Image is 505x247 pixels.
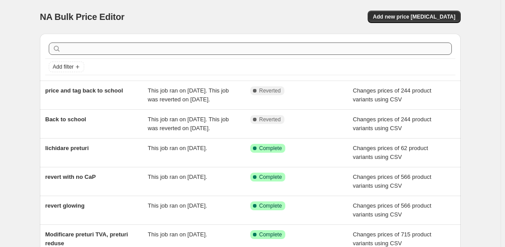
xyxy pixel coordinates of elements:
[353,116,431,131] span: Changes prices of 244 product variants using CSV
[148,87,229,103] span: This job ran on [DATE]. This job was reverted on [DATE].
[368,11,461,23] button: Add new price [MEDICAL_DATA]
[353,174,431,189] span: Changes prices of 566 product variants using CSV
[148,145,207,151] span: This job ran on [DATE].
[353,87,431,103] span: Changes prices of 244 product variants using CSV
[353,202,431,218] span: Changes prices of 566 product variants using CSV
[49,62,84,72] button: Add filter
[259,87,281,94] span: Reverted
[259,116,281,123] span: Reverted
[45,145,89,151] span: lichidare preturi
[148,174,207,180] span: This job ran on [DATE].
[45,231,128,247] span: Modificare preturi TVA, preturi reduse
[45,202,85,209] span: revert glowing
[353,231,431,247] span: Changes prices of 715 product variants using CSV
[148,231,207,238] span: This job ran on [DATE].
[148,116,229,131] span: This job ran on [DATE]. This job was reverted on [DATE].
[45,174,96,180] span: revert with no CaP
[53,63,74,70] span: Add filter
[259,231,282,238] span: Complete
[259,145,282,152] span: Complete
[259,174,282,181] span: Complete
[45,87,123,94] span: price and tag back to school
[148,202,207,209] span: This job ran on [DATE].
[353,145,428,160] span: Changes prices of 62 product variants using CSV
[45,116,86,123] span: Back to school
[259,202,282,209] span: Complete
[373,13,455,20] span: Add new price [MEDICAL_DATA]
[40,12,124,22] span: NA Bulk Price Editor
